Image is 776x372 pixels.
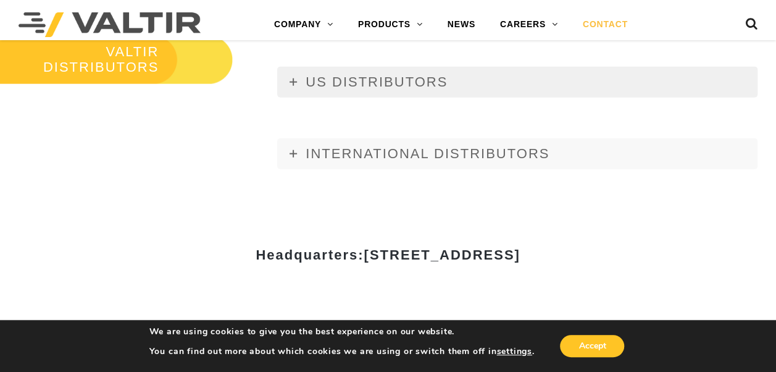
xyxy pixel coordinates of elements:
p: We are using cookies to give you the best experience on our website. [149,326,535,337]
a: US DISTRIBUTORS [277,67,757,98]
button: settings [496,346,532,357]
a: INTERNATIONAL DISTRIBUTORS [277,138,757,169]
p: You can find out more about which cookies we are using or switch them off in . [149,346,535,357]
img: Valtir [19,12,201,37]
span: INTERNATIONAL DISTRIBUTORS [306,146,549,161]
button: Accept [560,335,624,357]
a: NEWS [435,12,488,37]
a: PRODUCTS [346,12,435,37]
a: CAREERS [488,12,570,37]
span: [STREET_ADDRESS] [364,247,520,263]
a: CONTACT [570,12,640,37]
a: COMPANY [262,12,346,37]
strong: Headquarters: [256,247,520,263]
span: US DISTRIBUTORS [306,74,448,90]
